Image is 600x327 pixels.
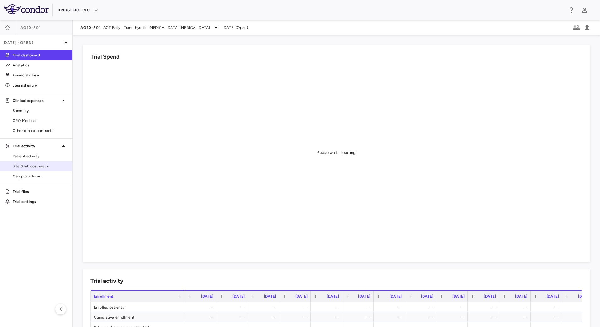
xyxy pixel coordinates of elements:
span: [DATE] [232,294,245,298]
div: — [316,312,339,322]
div: — [222,302,245,312]
p: Analytics [13,62,67,68]
div: Please wait... loading. [316,150,357,156]
span: [DATE] [484,294,496,298]
div: — [442,302,465,312]
span: [DATE] [421,294,433,298]
p: [DATE] (Open) [3,40,62,45]
div: — [379,312,402,322]
span: Patient activity [13,153,67,159]
p: Clinical expenses [13,98,60,103]
img: logo-full-BYUhSk78.svg [4,4,49,14]
h6: Trial Spend [90,53,120,61]
div: — [285,302,308,312]
div: — [411,302,433,312]
div: — [568,302,590,312]
div: — [348,302,370,312]
span: [DATE] (Open) [222,25,248,30]
span: [DATE] [515,294,527,298]
button: BridgeBio, Inc. [58,5,99,15]
span: [DATE] [358,294,370,298]
span: [DATE] [201,294,213,298]
div: — [473,302,496,312]
div: — [254,302,276,312]
span: [DATE] [547,294,559,298]
div: — [536,302,559,312]
span: Summary [13,108,67,113]
div: — [442,312,465,322]
div: — [191,302,213,312]
div: — [411,312,433,322]
h6: Trial activity [90,277,123,285]
div: — [222,312,245,322]
div: — [505,302,527,312]
div: — [191,312,213,322]
span: Enrollment [94,294,114,298]
div: — [316,302,339,312]
p: Trial settings [13,199,67,204]
p: Trial files [13,189,67,194]
span: [DATE] [452,294,465,298]
span: [DATE] [578,294,590,298]
span: AG10-501 [80,25,101,30]
p: Financial close [13,72,67,78]
div: — [568,312,590,322]
div: Cumulative enrollment [91,312,185,322]
span: [DATE] [264,294,276,298]
span: [DATE] [295,294,308,298]
span: [DATE] [327,294,339,298]
span: [DATE] [390,294,402,298]
div: — [473,312,496,322]
div: Enrolled patients [91,302,185,312]
span: CRO Medpace [13,118,67,124]
div: — [285,312,308,322]
span: ACT Early - Transthyretin [MEDICAL_DATA] [MEDICAL_DATA] [103,25,210,30]
span: Other clinical contracts [13,128,67,134]
p: Trial activity [13,143,60,149]
div: — [505,312,527,322]
div: — [379,302,402,312]
div: — [536,312,559,322]
p: Trial dashboard [13,52,67,58]
span: Map procedures [13,173,67,179]
span: Site & lab cost matrix [13,163,67,169]
span: AG10-501 [20,25,41,30]
div: — [254,312,276,322]
p: Journal entry [13,82,67,88]
div: — [348,312,370,322]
